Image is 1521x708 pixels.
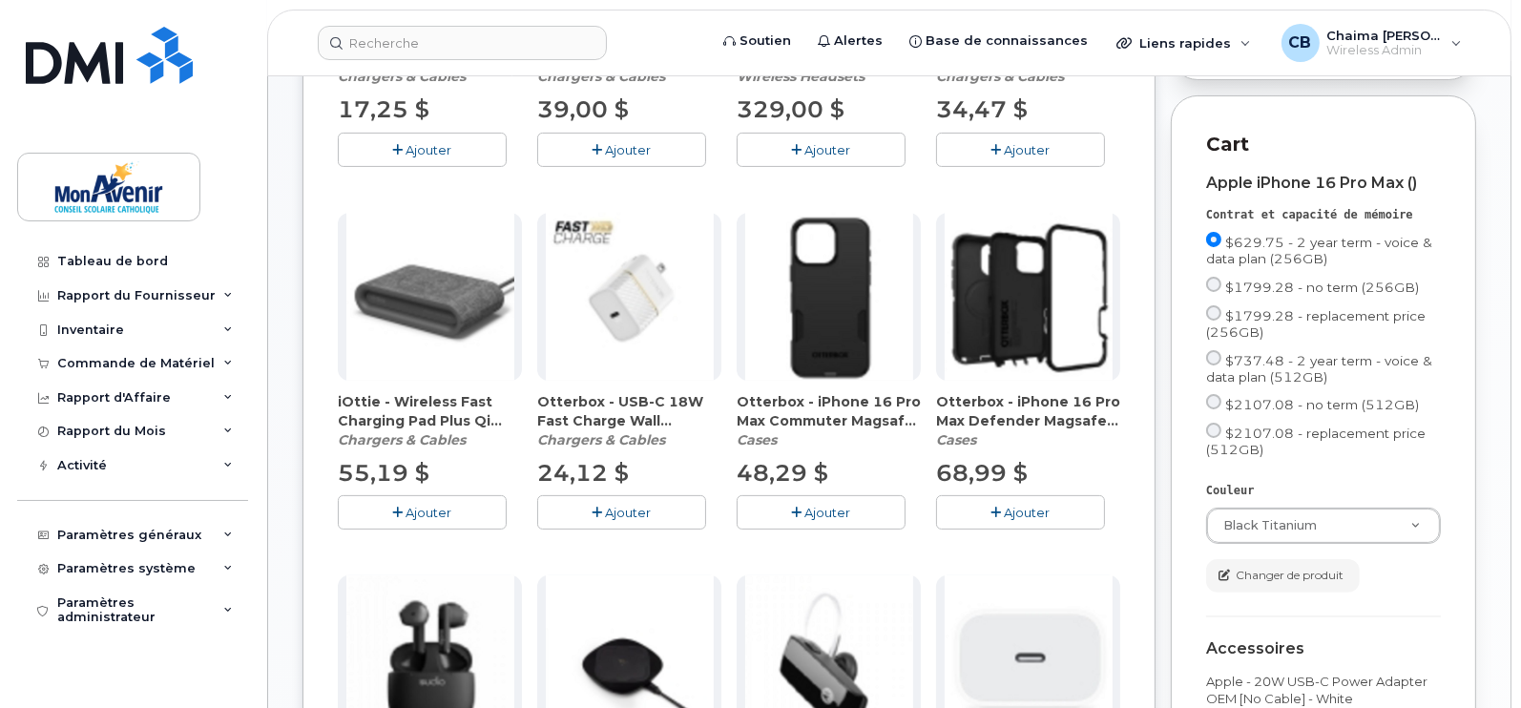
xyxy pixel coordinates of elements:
[346,213,514,381] img: accessory36554.JPG
[406,142,452,157] span: Ajouter
[338,133,507,166] button: Ajouter
[1206,353,1432,385] span: $737.48 - 2 year term - voice & data plan (512GB)
[737,459,828,487] span: 48,29 $
[834,31,883,51] span: Alertes
[1206,175,1441,192] div: Apple iPhone 16 Pro Max ()
[1206,277,1221,292] input: $1799.28 - no term (256GB)
[537,133,706,166] button: Ajouter
[537,95,629,123] span: 39,00 $
[1206,394,1221,409] input: $2107.08 - no term (512GB)
[338,431,466,448] em: Chargers & Cables
[1206,559,1360,593] button: Changer de produit
[737,495,906,529] button: Ajouter
[1005,142,1051,157] span: Ajouter
[1139,35,1231,51] span: Liens rapides
[745,213,913,381] img: accessory37015.JPG
[1225,280,1419,295] span: $1799.28 - no term (256GB)
[1206,640,1441,657] div: Accessoires
[1206,232,1221,247] input: $629.75 - 2 year term - voice & data plan (256GB)
[318,26,607,60] input: Recherche
[1206,235,1432,266] span: $629.75 - 2 year term - voice & data plan (256GB)
[936,392,1120,430] span: Otterbox - iPhone 16 Pro Max Defender Magsafe - Black (CACIBE000634)
[805,505,851,520] span: Ajouter
[945,213,1113,381] img: accessory37016.JPG
[537,392,721,430] span: Otterbox - USB-C 18W Fast Charge Wall Adapter - White (CAHCAP000074)
[805,142,851,157] span: Ajouter
[338,95,429,123] span: 17,25 $
[936,459,1028,487] span: 68,99 $
[936,133,1105,166] button: Ajouter
[1223,518,1317,532] span: Black Titanium
[1206,207,1441,223] div: Contrat et capacité de mémoire
[606,505,652,520] span: Ajouter
[936,495,1105,529] button: Ajouter
[926,31,1088,51] span: Base de connaissances
[710,22,804,60] a: Soutien
[804,22,896,60] a: Alertes
[740,31,791,51] span: Soutien
[1327,28,1442,43] span: Chaima [PERSON_NAME] [PERSON_NAME]
[1206,483,1441,499] div: Couleur
[338,495,507,529] button: Ajouter
[537,392,721,449] div: Otterbox - USB-C 18W Fast Charge Wall Adapter - White (CAHCAP000074)
[1206,308,1426,340] span: $1799.28 - replacement price (256GB)
[546,213,714,381] img: accessory36681.JPG
[1207,509,1440,543] a: Black Titanium
[1206,423,1221,438] input: $2107.08 - replacement price (512GB)
[1103,24,1264,62] div: Liens rapides
[537,459,629,487] span: 24,12 $
[338,68,466,85] em: Chargers & Cables
[737,431,777,448] em: Cases
[737,392,921,430] span: Otterbox - iPhone 16 Pro Max Commuter Magsafe - Black (CACIBE000633)
[1327,43,1442,58] span: Wireless Admin
[537,495,706,529] button: Ajouter
[1206,305,1221,321] input: $1799.28 - replacement price (256GB)
[936,392,1120,449] div: Otterbox - iPhone 16 Pro Max Defender Magsafe - Black (CACIBE000634)
[737,68,865,85] em: Wireless Headsets
[1268,24,1475,62] div: Chaima Ben Salah
[338,392,522,449] div: iOttie - Wireless Fast Charging Pad Plus Qi (10W) - Grey (CAHCLI000064)
[406,505,452,520] span: Ajouter
[737,133,906,166] button: Ajouter
[737,392,921,449] div: Otterbox - iPhone 16 Pro Max Commuter Magsafe - Black (CACIBE000633)
[936,431,976,448] em: Cases
[896,22,1101,60] a: Base de connaissances
[1236,567,1344,584] span: Changer de produit
[537,68,665,85] em: Chargers & Cables
[606,142,652,157] span: Ajouter
[1206,131,1441,158] p: Cart
[537,431,665,448] em: Chargers & Cables
[1206,426,1426,457] span: $2107.08 - replacement price (512GB)
[1005,505,1051,520] span: Ajouter
[338,392,522,430] span: iOttie - Wireless Fast Charging Pad Plus Qi (10W) - Grey (CAHCLI000064)
[1225,397,1419,412] span: $2107.08 - no term (512GB)
[1206,350,1221,365] input: $737.48 - 2 year term - voice & data plan (512GB)
[737,95,844,123] span: 329,00 $
[936,95,1028,123] span: 34,47 $
[1289,31,1312,54] span: CB
[936,68,1064,85] em: Chargers & Cables
[338,459,429,487] span: 55,19 $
